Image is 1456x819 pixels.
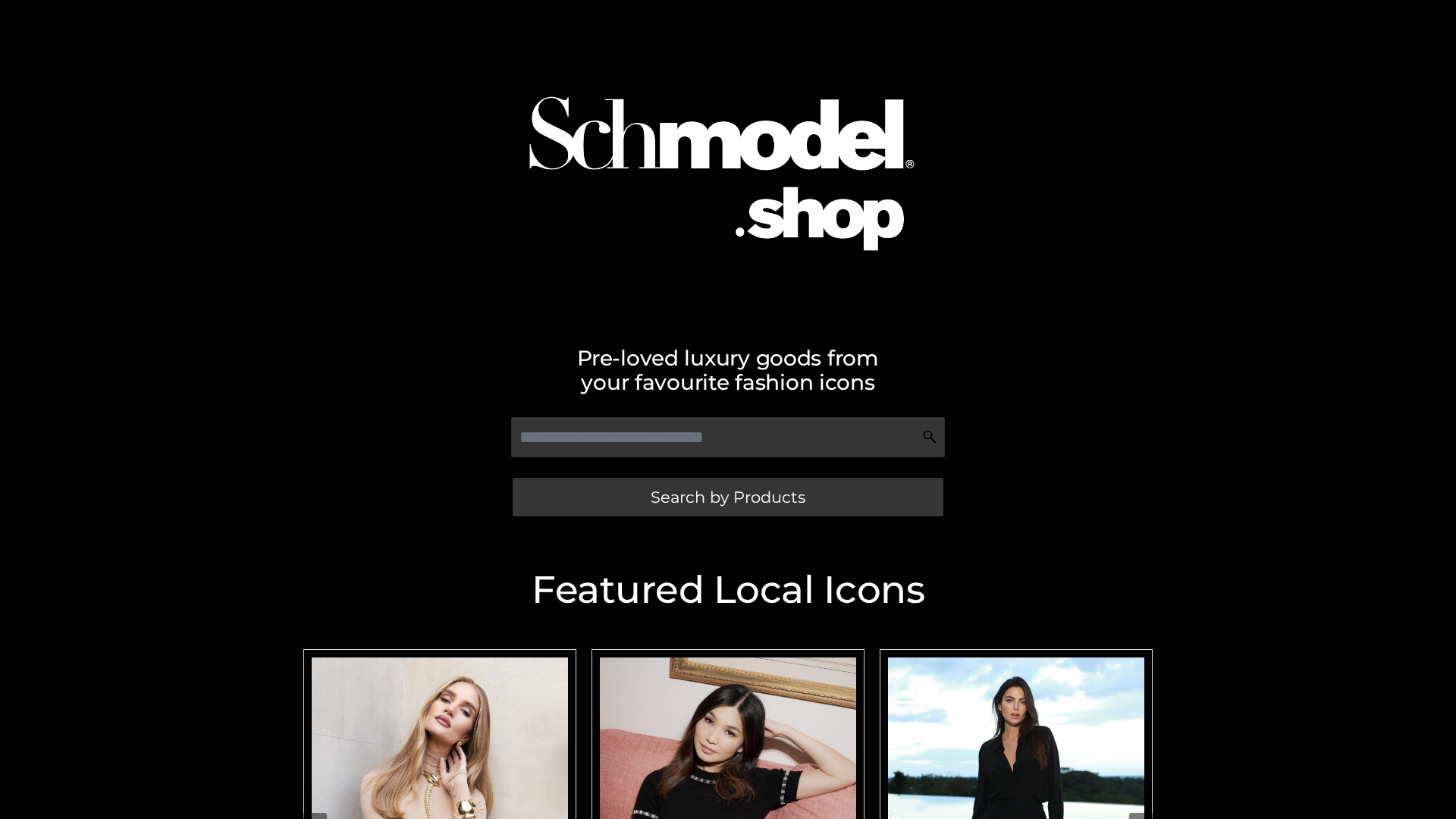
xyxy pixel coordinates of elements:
span: Search by Products [651,489,805,505]
a: Search by Products [513,478,943,516]
img: Search Icon [922,429,937,444]
h2: Pre-loved luxury goods from your favourite fashion icons [296,346,1160,394]
h2: Featured Local Icons​ [296,571,1160,609]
